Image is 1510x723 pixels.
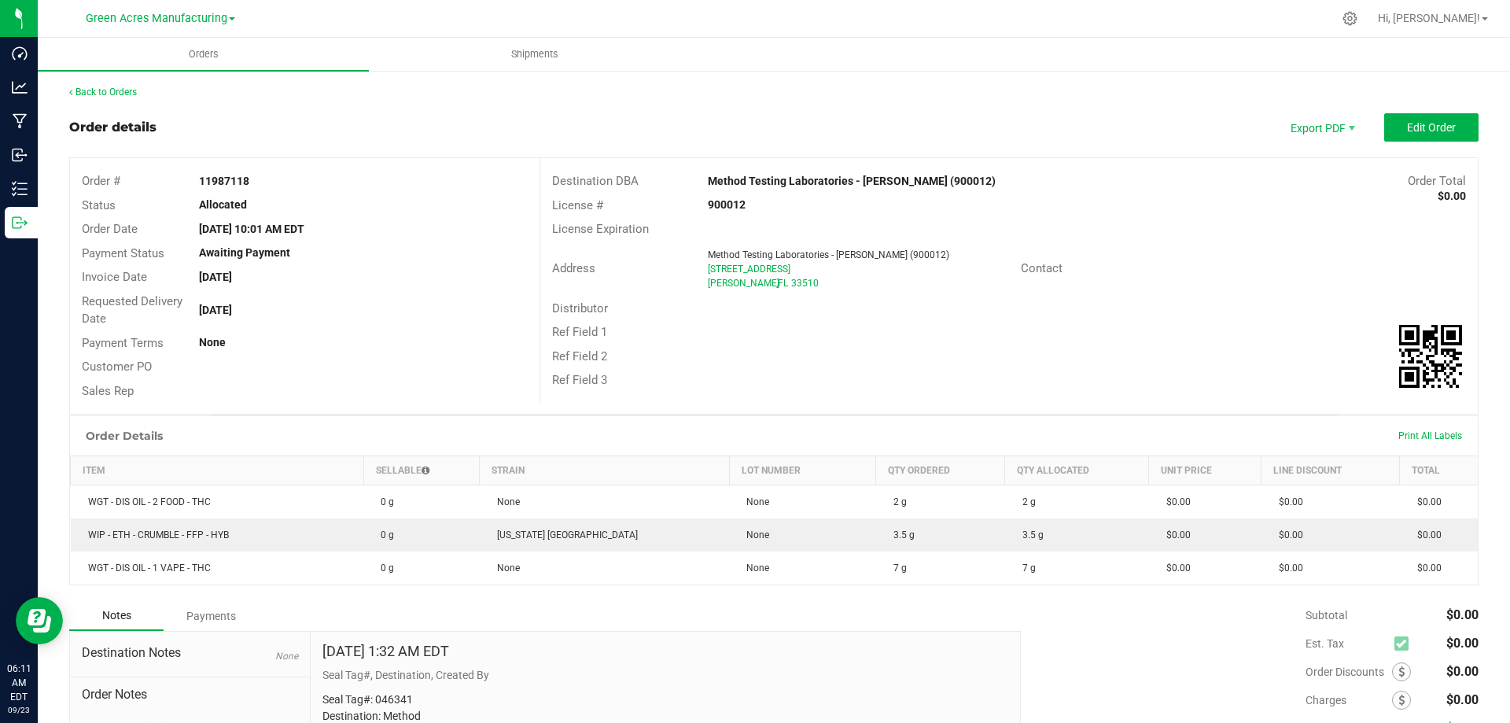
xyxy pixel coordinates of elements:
inline-svg: Inventory [12,181,28,197]
span: 7 g [1015,563,1036,574]
span: 33510 [791,278,819,289]
th: Line Discount [1261,456,1400,485]
span: Green Acres Manufacturing [86,12,227,25]
span: [STREET_ADDRESS] [708,264,790,275]
span: , [776,278,778,289]
span: Address [552,261,595,275]
span: Edit Order [1407,121,1456,134]
th: Sellable [363,456,480,485]
span: Order # [82,174,120,188]
iframe: Resource center [16,597,63,644]
span: None [738,563,769,574]
div: Payments [164,602,258,630]
span: Payment Status [82,246,164,260]
strong: Method Testing Laboratories - [PERSON_NAME] (900012) [708,175,996,187]
th: Unit Price [1149,456,1261,485]
qrcode: 11987118 [1399,325,1462,388]
button: Edit Order [1384,113,1479,142]
span: None [275,651,298,662]
span: Status [82,198,116,212]
strong: 11987118 [199,175,249,187]
strong: Awaiting Payment [199,246,290,259]
div: Notes [69,601,164,631]
span: 2 g [1015,496,1036,507]
inline-svg: Outbound [12,215,28,231]
span: Contact [1021,261,1063,275]
span: License # [552,198,603,212]
span: [US_STATE] [GEOGRAPHIC_DATA] [489,529,638,540]
li: Export PDF [1274,113,1368,142]
span: [PERSON_NAME] [708,278,779,289]
span: None [738,496,769,507]
span: $0.00 [1158,529,1191,540]
span: $0.00 [1446,664,1479,679]
th: Total [1400,456,1478,485]
span: None [489,496,520,507]
span: Ref Field 1 [552,325,607,339]
span: Distributor [552,301,608,315]
span: $0.00 [1271,496,1303,507]
span: Shipments [490,47,580,61]
strong: None [199,336,226,349]
th: Item [71,456,364,485]
span: Order Date [82,222,138,236]
span: None [489,563,520,574]
span: $0.00 [1409,496,1442,507]
strong: 900012 [708,198,746,211]
inline-svg: Inbound [12,147,28,163]
span: $0.00 [1158,496,1191,507]
inline-svg: Analytics [12,79,28,95]
span: Ref Field 3 [552,373,607,387]
span: FL [778,278,788,289]
span: Invoice Date [82,270,147,284]
span: 0 g [373,529,394,540]
strong: [DATE] 10:01 AM EDT [199,223,304,235]
span: 3.5 g [886,529,915,540]
span: Subtotal [1306,609,1347,622]
span: 0 g [373,563,394,574]
p: 09/23 [7,704,31,716]
span: Requested Delivery Date [82,294,182,326]
th: Qty Allocated [1005,456,1149,485]
span: Ref Field 2 [552,349,607,363]
span: 0 g [373,496,394,507]
span: $0.00 [1271,529,1303,540]
span: None [738,529,769,540]
div: Manage settings [1340,11,1360,26]
span: Hi, [PERSON_NAME]! [1378,12,1480,24]
span: Destination DBA [552,174,639,188]
span: Print All Labels [1398,430,1462,441]
strong: Allocated [199,198,247,211]
a: Back to Orders [69,87,137,98]
h4: [DATE] 1:32 AM EDT [322,644,449,659]
p: 06:11 AM EDT [7,662,31,704]
span: Method Testing Laboratories - [PERSON_NAME] (900012) [708,249,949,260]
strong: [DATE] [199,304,232,316]
span: WGT - DIS OIL - 1 VAPE - THC [80,563,211,574]
h1: Order Details [86,430,163,442]
a: Shipments [369,38,700,71]
inline-svg: Manufacturing [12,113,28,129]
span: Order Discounts [1306,666,1392,678]
span: Sales Rep [82,384,134,398]
span: Order Notes [82,685,298,704]
a: Orders [38,38,369,71]
th: Strain [480,456,730,485]
span: $0.00 [1446,692,1479,707]
span: WGT - DIS OIL - 2 FOOD - THC [80,496,211,507]
span: Customer PO [82,360,152,374]
span: Charges [1306,694,1392,706]
span: $0.00 [1446,636,1479,651]
img: Scan me! [1399,325,1462,388]
th: Lot Number [729,456,875,485]
span: $0.00 [1409,563,1442,574]
span: $0.00 [1446,607,1479,622]
p: Seal Tag#, Destination, Created By [322,667,1008,684]
span: Order Total [1408,174,1466,188]
span: Destination Notes [82,644,298,662]
strong: [DATE] [199,271,232,283]
span: 3.5 g [1015,529,1044,540]
span: $0.00 [1409,529,1442,540]
inline-svg: Dashboard [12,46,28,61]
